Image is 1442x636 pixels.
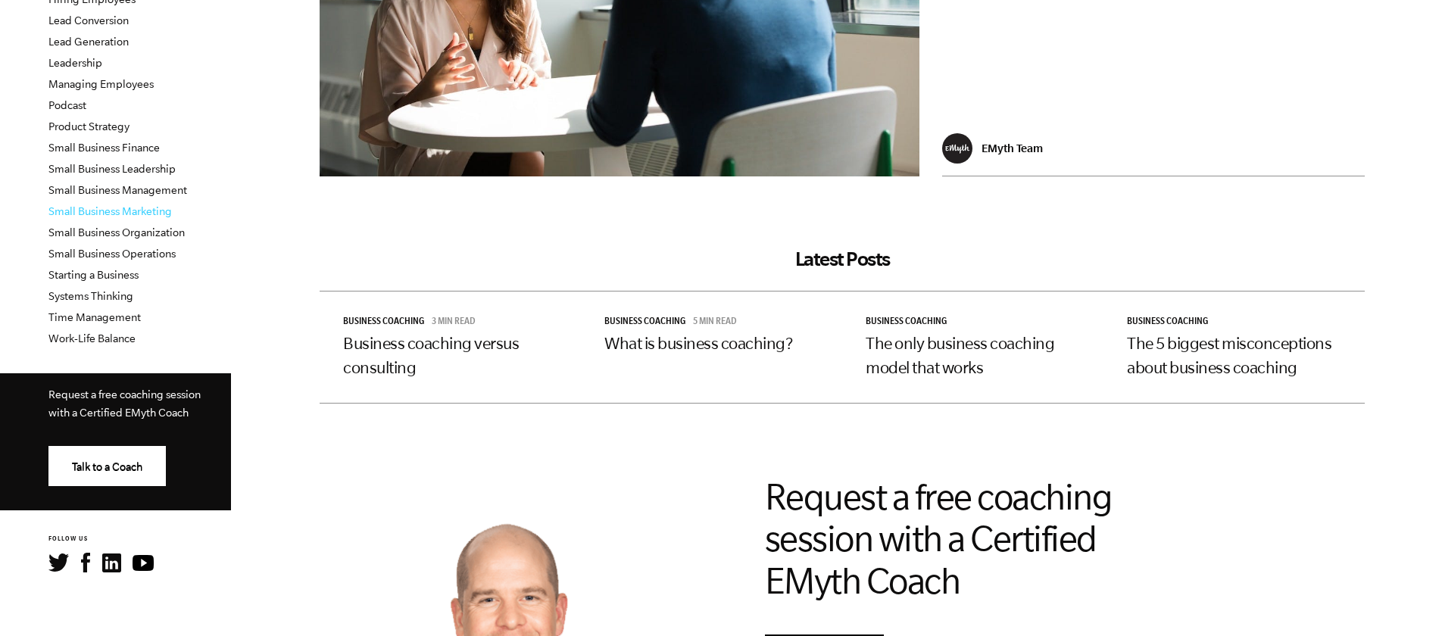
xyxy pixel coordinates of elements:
[48,535,231,544] h6: FOLLOW US
[982,142,1043,154] p: EMyth Team
[48,57,102,69] a: Leadership
[48,184,187,196] a: Small Business Management
[866,317,952,328] a: Business Coaching
[604,317,685,328] span: Business Coaching
[942,133,972,164] img: EMyth Team - EMyth
[604,317,691,328] a: Business Coaching
[48,226,185,238] a: Small Business Organization
[1127,334,1331,376] a: The 5 biggest misconceptions about business coaching
[320,248,1365,270] h2: Latest Posts
[48,553,69,572] img: Twitter
[48,163,176,175] a: Small Business Leadership
[48,120,130,132] a: Product Strategy
[343,334,519,376] a: Business coaching versus consulting
[48,248,176,260] a: Small Business Operations
[343,317,424,328] span: Business Coaching
[48,311,141,323] a: Time Management
[1366,563,1442,636] iframe: Chat Widget
[48,36,129,48] a: Lead Generation
[48,205,172,217] a: Small Business Marketing
[604,334,792,352] a: What is business coaching?
[133,555,154,571] img: YouTube
[693,317,737,328] p: 5 min read
[72,461,142,473] span: Talk to a Coach
[102,553,121,572] img: LinkedIn
[48,269,139,281] a: Starting a Business
[48,332,136,344] a: Work-Life Balance
[48,446,166,486] a: Talk to a Coach
[765,476,1159,602] h2: Request a free coaching session with a Certified EMyth Coach
[48,99,86,111] a: Podcast
[1127,317,1213,328] a: Business Coaching
[866,317,947,328] span: Business Coaching
[48,142,160,154] a: Small Business Finance
[866,334,1054,376] a: The only business coaching model that works
[48,385,207,422] p: Request a free coaching session with a Certified EMyth Coach
[48,14,129,26] a: Lead Conversion
[343,317,429,328] a: Business Coaching
[1127,317,1208,328] span: Business Coaching
[432,317,476,328] p: 3 min read
[48,290,133,302] a: Systems Thinking
[48,78,154,90] a: Managing Employees
[81,553,90,572] img: Facebook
